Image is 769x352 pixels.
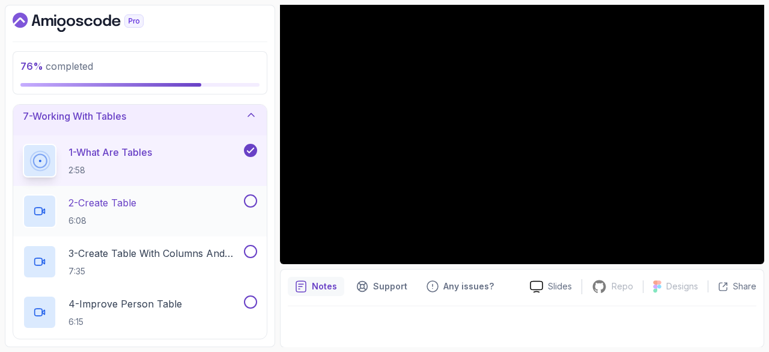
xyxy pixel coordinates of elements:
p: Slides [548,280,572,292]
p: 2:58 [68,164,152,176]
button: notes button [288,277,344,296]
button: 2-Create Table6:08 [23,194,257,228]
p: 3 - Create Table With Columns And Datatypes [68,246,242,261]
button: 7-Working With Tables [13,97,267,135]
p: Designs [666,280,698,292]
button: 3-Create Table With Columns And Datatypes7:35 [23,245,257,279]
h3: 7 - Working With Tables [23,109,126,123]
p: Share [733,280,756,292]
button: Feedback button [419,277,501,296]
p: 1 - What Are Tables [68,145,152,159]
p: Any issues? [443,280,494,292]
button: 1-What Are Tables2:58 [23,144,257,178]
p: 4 - Improve Person Table [68,297,182,311]
span: completed [20,60,93,72]
p: 7:35 [68,265,242,277]
p: 6:08 [68,215,136,227]
a: Dashboard [13,13,171,32]
p: 2 - Create Table [68,196,136,210]
p: 6:15 [68,316,182,328]
span: 76 % [20,60,43,72]
p: Repo [612,280,633,292]
button: Support button [349,277,415,296]
button: Share [708,280,756,292]
a: Slides [520,280,582,293]
button: 4-Improve Person Table6:15 [23,295,257,329]
p: Support [373,280,407,292]
p: Notes [312,280,337,292]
